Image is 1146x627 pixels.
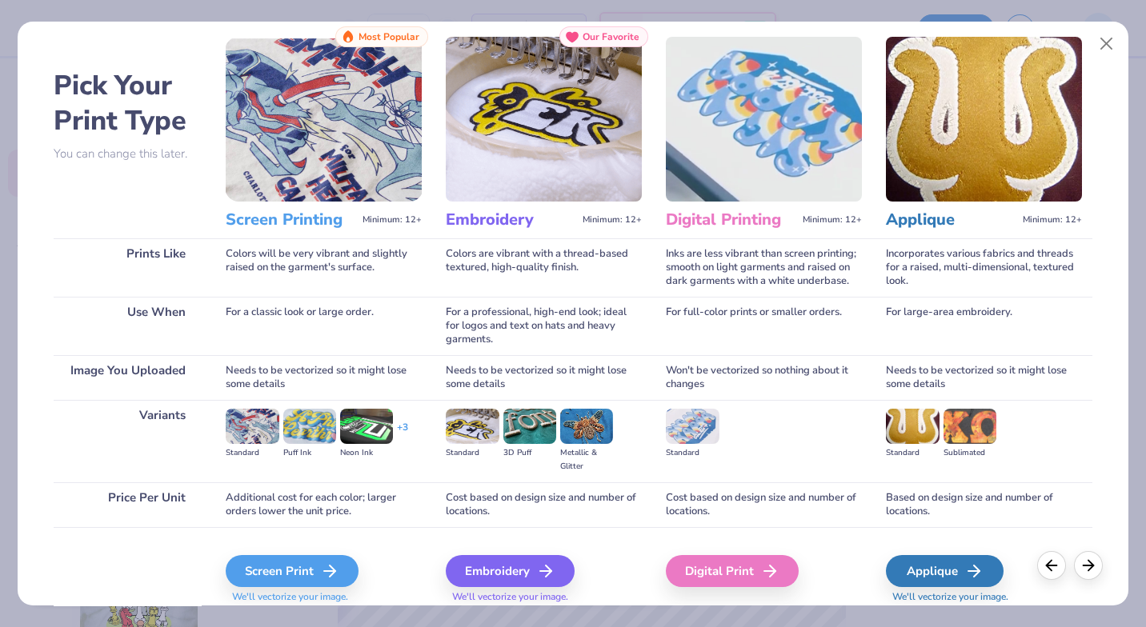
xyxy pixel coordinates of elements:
[226,590,422,604] span: We'll vectorize your image.
[886,210,1016,230] h3: Applique
[446,590,642,604] span: We'll vectorize your image.
[226,238,422,297] div: Colors will be very vibrant and slightly raised on the garment's surface.
[1091,29,1121,59] button: Close
[886,37,1082,202] img: Applique
[446,37,642,202] img: Embroidery
[54,482,202,527] div: Price Per Unit
[446,409,499,444] img: Standard
[583,31,639,42] span: Our Favorite
[666,37,862,202] img: Digital Printing
[226,355,422,400] div: Needs to be vectorized so it might lose some details
[226,482,422,527] div: Additional cost for each color; larger orders lower the unit price.
[666,238,862,297] div: Inks are less vibrant than screen printing; smooth on light garments and raised on dark garments ...
[54,297,202,355] div: Use When
[283,446,336,460] div: Puff Ink
[54,238,202,297] div: Prints Like
[54,355,202,400] div: Image You Uploaded
[54,400,202,482] div: Variants
[359,31,419,42] span: Most Popular
[666,297,862,355] div: For full-color prints or smaller orders.
[446,210,576,230] h3: Embroidery
[226,555,359,587] div: Screen Print
[886,409,939,444] img: Standard
[446,297,642,355] div: For a professional, high-end look; ideal for logos and text on hats and heavy garments.
[944,409,996,444] img: Sublimated
[54,68,202,138] h2: Pick Your Print Type
[666,446,719,460] div: Standard
[803,214,862,226] span: Minimum: 12+
[397,421,408,448] div: + 3
[666,409,719,444] img: Standard
[944,446,996,460] div: Sublimated
[583,214,642,226] span: Minimum: 12+
[886,590,1082,604] span: We'll vectorize your image.
[560,409,613,444] img: Metallic & Glitter
[446,238,642,297] div: Colors are vibrant with a thread-based textured, high-quality finish.
[340,446,393,460] div: Neon Ink
[340,409,393,444] img: Neon Ink
[560,446,613,473] div: Metallic & Glitter
[363,214,422,226] span: Minimum: 12+
[446,482,642,527] div: Cost based on design size and number of locations.
[666,210,796,230] h3: Digital Printing
[666,355,862,400] div: Won't be vectorized so nothing about it changes
[886,355,1082,400] div: Needs to be vectorized so it might lose some details
[54,147,202,161] p: You can change this later.
[446,446,499,460] div: Standard
[226,37,422,202] img: Screen Printing
[886,297,1082,355] div: For large-area embroidery.
[226,297,422,355] div: For a classic look or large order.
[666,482,862,527] div: Cost based on design size and number of locations.
[503,446,556,460] div: 3D Puff
[666,555,799,587] div: Digital Print
[1023,214,1082,226] span: Minimum: 12+
[446,555,575,587] div: Embroidery
[886,555,1004,587] div: Applique
[503,409,556,444] img: 3D Puff
[446,355,642,400] div: Needs to be vectorized so it might lose some details
[226,210,356,230] h3: Screen Printing
[886,446,939,460] div: Standard
[283,409,336,444] img: Puff Ink
[226,409,278,444] img: Standard
[886,238,1082,297] div: Incorporates various fabrics and threads for a raised, multi-dimensional, textured look.
[226,446,278,460] div: Standard
[886,482,1082,527] div: Based on design size and number of locations.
